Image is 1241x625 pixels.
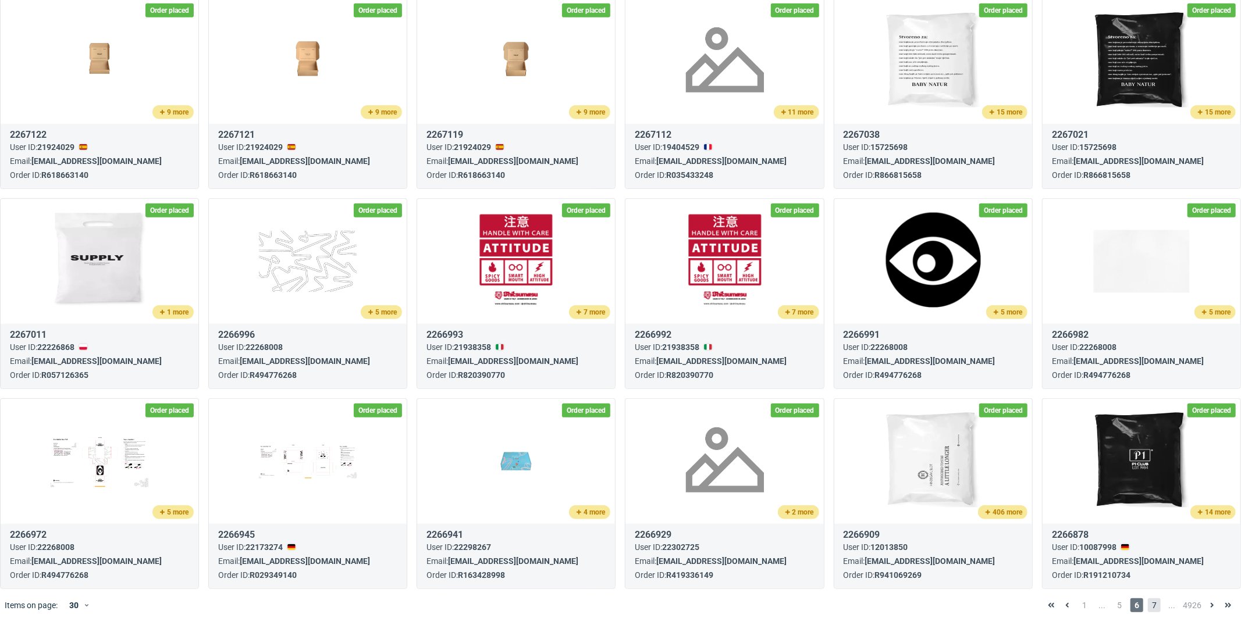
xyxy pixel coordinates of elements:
span: 2266941 [426,529,463,540]
span: [EMAIL_ADDRESS][DOMAIN_NAME] [865,556,995,566]
a: R618663140 [41,170,88,180]
div: Email: [635,155,656,167]
span: [EMAIL_ADDRESS][DOMAIN_NAME] [865,356,995,366]
div: Order ID: [426,169,458,181]
span: [EMAIL_ADDRESS][DOMAIN_NAME] [31,156,162,166]
a: 2266909 [844,530,880,540]
a: 2267021 [1052,130,1089,140]
a: R494776268 [250,370,297,380]
span: 22268008 [871,342,908,352]
span: [EMAIL_ADDRESS][DOMAIN_NAME] [1073,556,1204,566]
span: Order placed [567,406,606,415]
span: Order placed [150,406,189,415]
a: 2266992 [635,330,671,340]
a: R941069269 [875,570,922,580]
div: User ID: [426,141,454,153]
img: version_two_editor_design [884,411,982,509]
a: R494776268 [1083,370,1130,380]
span: 2266982 [1052,329,1089,340]
span: [EMAIL_ADDRESS][DOMAIN_NAME] [448,156,578,166]
div: User ID: [1052,341,1079,353]
span: 2266972 [10,529,47,540]
div: User ID: [218,141,246,153]
span: Order placed [984,406,1023,415]
div: Order ID: [844,369,875,381]
span: 6 [1130,598,1143,612]
a: R494776268 [875,370,922,380]
div: Order ID: [635,569,666,581]
span: 21938358 [662,342,699,352]
a: R866815658 [875,170,922,180]
div: Email: [844,155,865,167]
a: R035433248 [666,170,713,180]
span: 2266996 [218,329,255,340]
div: Email: [218,555,240,567]
div: Order ID: [10,369,41,381]
span: Order placed [150,206,189,215]
span: 15725698 [1079,142,1116,152]
div: Email: [1052,155,1073,167]
button: 5 more [152,505,194,519]
img: version_two_editor_design.png [259,444,357,479]
button: 406 more [978,505,1027,519]
img: version_two_editor_design.png [259,231,357,292]
span: Order placed [358,206,397,215]
a: R057126365 [41,370,88,380]
a: 2266878 [1052,530,1089,540]
span: 21924029 [246,142,283,152]
a: 2266993 [426,330,463,340]
span: [EMAIL_ADDRESS][DOMAIN_NAME] [865,156,995,166]
span: Order placed [1192,406,1231,415]
span: 22226868 [37,342,74,352]
span: Order placed [150,6,189,15]
div: User ID: [844,541,871,553]
span: [EMAIL_ADDRESS][DOMAIN_NAME] [1073,356,1204,366]
button: 5 more [1194,305,1236,319]
div: User ID: [635,141,662,153]
div: User ID: [1052,541,1079,553]
a: 2266996 [218,330,255,340]
div: Order ID: [218,169,250,181]
button: 5 more [986,305,1027,319]
div: Order ID: [844,569,875,581]
span: [EMAIL_ADDRESS][DOMAIN_NAME] [448,556,578,566]
div: Email: [218,355,240,367]
a: R866815658 [1083,170,1130,180]
div: User ID: [426,341,454,353]
span: 2267011 [10,329,47,340]
a: R820390770 [666,370,713,380]
a: R191210734 [1083,570,1130,580]
span: 22173274 [246,542,283,552]
div: Email: [1052,355,1073,367]
span: 2267119 [426,129,463,140]
img: version_two_editor_design.png [676,211,774,309]
span: 22268008 [246,342,283,352]
button: 15 more [1190,105,1236,119]
span: [EMAIL_ADDRESS][DOMAIN_NAME] [240,156,370,166]
a: 2267038 [844,130,880,140]
span: 21924029 [37,142,74,152]
a: 2267112 [635,130,671,140]
span: [EMAIL_ADDRESS][DOMAIN_NAME] [656,556,787,566]
button: 9 more [152,105,194,119]
img: version_two_editor_design.png [467,211,565,309]
button: 1 more [152,305,194,319]
div: Order ID: [10,169,41,181]
div: Email: [426,355,448,367]
span: 5 [1113,598,1126,612]
img: version_two_editor_design [884,11,982,109]
a: 2267119 [426,130,463,140]
a: 2266929 [635,530,671,540]
img: version_two_editor_design [51,34,148,89]
span: 2266909 [844,529,880,540]
div: Email: [844,555,865,567]
span: 2267021 [1052,129,1089,140]
span: 2267038 [844,129,880,140]
div: Email: [1052,555,1073,567]
span: ... [1096,598,1108,612]
button: 4 more [569,505,610,519]
div: User ID: [10,341,37,353]
button: 7 more [778,305,819,319]
span: 2267122 [10,129,47,140]
span: Order placed [1192,206,1231,215]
